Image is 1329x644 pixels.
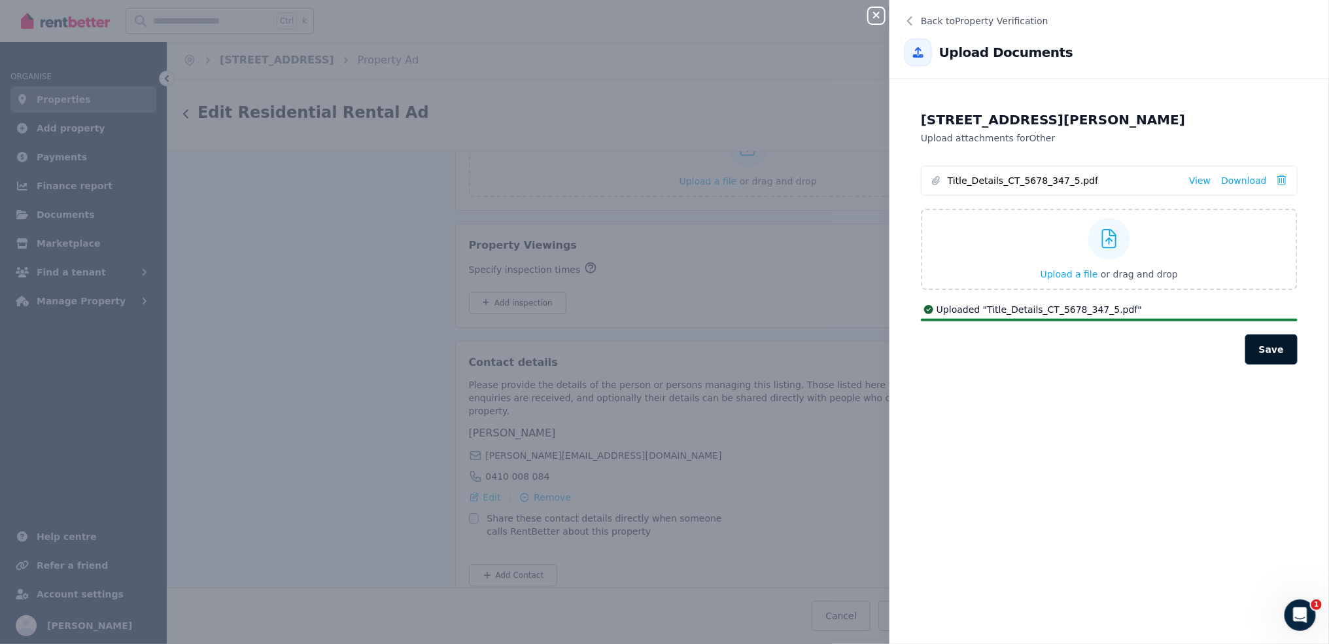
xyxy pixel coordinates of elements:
a: Download [1221,174,1267,187]
span: 1 [1311,599,1322,610]
h2: [STREET_ADDRESS][PERSON_NAME] [921,111,1298,129]
div: Uploaded " Title_Details_CT_5678_347_5.pdf " [921,303,1298,316]
button: Upload a file or drag and drop [1041,268,1178,281]
h2: Upload Documents [939,43,1073,62]
span: Back to Property Verification [921,14,1048,27]
button: Save [1245,334,1298,365]
button: Back toProperty Verification [889,5,1329,37]
span: Title_Details_CT_5678_347_5.pdf [948,174,1179,187]
p: Upload attachments for Other [921,132,1298,145]
span: or drag and drop [1101,269,1178,279]
a: View [1189,174,1211,187]
iframe: Intercom live chat [1285,599,1316,631]
span: Upload a file [1041,269,1098,279]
